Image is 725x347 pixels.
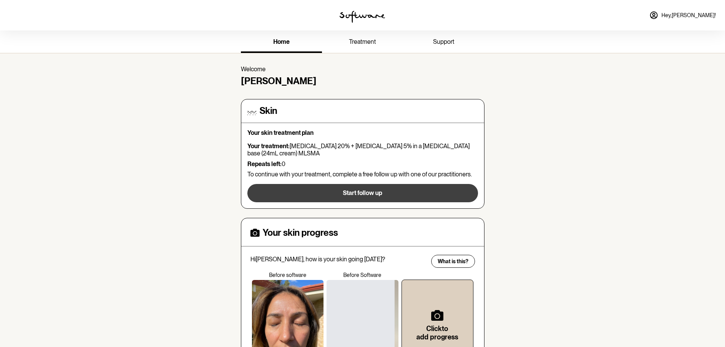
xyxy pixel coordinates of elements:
p: Your skin treatment plan [247,129,478,136]
a: home [241,32,322,53]
h6: Click to add progress [414,325,461,341]
span: treatment [349,38,376,45]
a: Hey,[PERSON_NAME]! [645,6,720,24]
p: Welcome [241,66,484,73]
a: treatment [322,32,403,53]
button: What is this? [431,255,475,268]
a: support [403,32,484,53]
h4: Skin [260,106,277,117]
span: Start follow up [343,189,382,197]
p: [MEDICAL_DATA] 20% + [MEDICAL_DATA] 5% in a [MEDICAL_DATA] base (24mL cream) MLSMA [247,142,478,157]
p: 0 [247,160,478,168]
span: What is this? [438,258,468,265]
span: support [433,38,454,45]
h4: [PERSON_NAME] [241,76,484,87]
h4: Your skin progress [263,227,338,238]
p: Before software [250,272,325,278]
button: Start follow up [247,184,478,202]
p: Hi [PERSON_NAME] , how is your skin going [DATE]? [250,256,426,263]
strong: Your treatment: [247,142,290,150]
strong: Repeats left: [247,160,282,168]
span: home [273,38,290,45]
p: Before Software [325,272,400,278]
span: Hey, [PERSON_NAME] ! [661,12,716,19]
img: software logo [339,11,385,23]
p: To continue with your treatment, complete a free follow up with one of our practitioners. [247,171,478,178]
